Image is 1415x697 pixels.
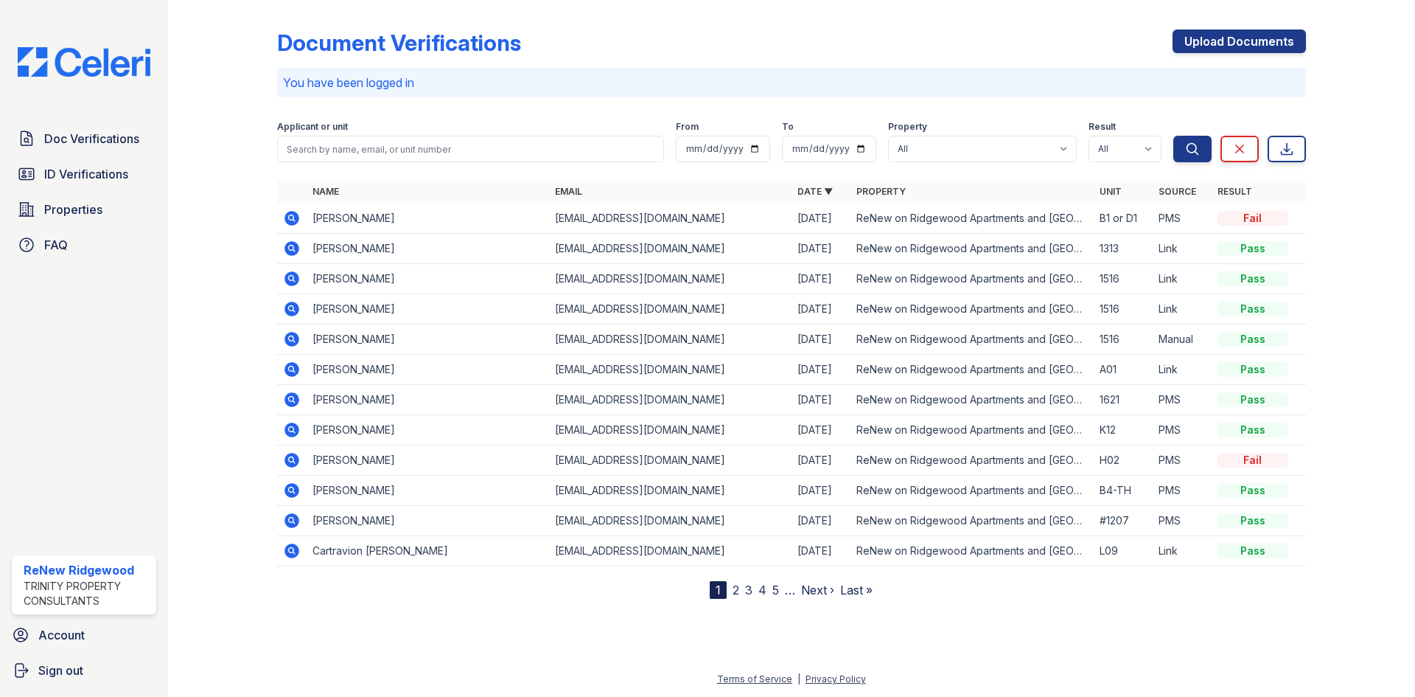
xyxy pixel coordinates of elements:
td: [EMAIL_ADDRESS][DOMAIN_NAME] [549,476,792,506]
td: [EMAIL_ADDRESS][DOMAIN_NAME] [549,234,792,264]
td: [EMAIL_ADDRESS][DOMAIN_NAME] [549,445,792,476]
td: Link [1153,355,1212,385]
td: [DATE] [792,415,850,445]
a: Source [1159,186,1196,197]
td: 1516 [1094,264,1153,294]
td: [DATE] [792,536,850,566]
a: 4 [758,583,766,597]
a: Date ▼ [797,186,833,197]
a: Properties [12,195,156,224]
td: ReNew on Ridgewood Apartments and [GEOGRAPHIC_DATA] [850,385,1093,415]
td: ReNew on Ridgewood Apartments and [GEOGRAPHIC_DATA] [850,445,1093,476]
a: Terms of Service [717,673,792,684]
a: Result [1217,186,1252,197]
td: [DATE] [792,264,850,294]
span: Properties [44,201,102,218]
td: Cartravion [PERSON_NAME] [307,536,549,566]
a: Upload Documents [1173,30,1306,53]
span: Sign out [38,662,83,679]
td: [PERSON_NAME] [307,204,549,234]
td: [DATE] [792,355,850,385]
td: A01 [1094,355,1153,385]
td: ReNew on Ridgewood Apartments and [GEOGRAPHIC_DATA] [850,506,1093,536]
div: Pass [1217,332,1288,347]
div: Fail [1217,211,1288,226]
td: 1516 [1094,294,1153,325]
div: | [797,673,800,684]
div: Pass [1217,423,1288,437]
td: [DATE] [792,234,850,264]
td: [EMAIL_ADDRESS][DOMAIN_NAME] [549,294,792,325]
td: B1 or D1 [1094,204,1153,234]
div: Pass [1217,513,1288,528]
td: 1516 [1094,325,1153,355]
td: [PERSON_NAME] [307,445,549,476]
td: PMS [1153,476,1212,506]
div: Pass [1217,392,1288,407]
td: [DATE] [792,385,850,415]
td: Link [1153,536,1212,566]
div: 1 [710,581,727,599]
td: ReNew on Ridgewood Apartments and [GEOGRAPHIC_DATA] [850,325,1093,355]
td: [EMAIL_ADDRESS][DOMAIN_NAME] [549,355,792,385]
td: ReNew on Ridgewood Apartments and [GEOGRAPHIC_DATA] [850,536,1093,566]
td: [EMAIL_ADDRESS][DOMAIN_NAME] [549,385,792,415]
td: [PERSON_NAME] [307,476,549,506]
td: ReNew on Ridgewood Apartments and [GEOGRAPHIC_DATA] [850,415,1093,445]
div: Pass [1217,544,1288,558]
div: Pass [1217,241,1288,256]
td: ReNew on Ridgewood Apartments and [GEOGRAPHIC_DATA] [850,204,1093,234]
a: Privacy Policy [806,673,866,684]
td: [PERSON_NAME] [307,294,549,325]
div: Pass [1217,302,1288,316]
a: Email [555,186,582,197]
td: Manual [1153,325,1212,355]
a: 3 [745,583,752,597]
div: Document Verifications [277,30,521,56]
td: [EMAIL_ADDRESS][DOMAIN_NAME] [549,536,792,566]
td: 1313 [1094,234,1153,264]
a: Unit [1100,186,1122,197]
td: [PERSON_NAME] [307,264,549,294]
td: ReNew on Ridgewood Apartments and [GEOGRAPHIC_DATA] [850,476,1093,506]
td: [PERSON_NAME] [307,385,549,415]
td: [EMAIL_ADDRESS][DOMAIN_NAME] [549,325,792,355]
a: Account [6,620,162,650]
td: [PERSON_NAME] [307,355,549,385]
td: [EMAIL_ADDRESS][DOMAIN_NAME] [549,204,792,234]
td: ReNew on Ridgewood Apartments and [GEOGRAPHIC_DATA] [850,355,1093,385]
span: Account [38,626,85,644]
label: Result [1089,121,1116,133]
label: Applicant or unit [277,121,348,133]
a: Property [856,186,906,197]
span: FAQ [44,236,68,254]
input: Search by name, email, or unit number [277,136,664,162]
td: B4-TH [1094,476,1153,506]
label: Property [888,121,927,133]
a: Doc Verifications [12,124,156,153]
td: PMS [1153,445,1212,476]
span: … [785,581,795,599]
span: ID Verifications [44,165,128,183]
td: [DATE] [792,204,850,234]
label: From [676,121,699,133]
td: ReNew on Ridgewood Apartments and [GEOGRAPHIC_DATA] [850,264,1093,294]
td: [EMAIL_ADDRESS][DOMAIN_NAME] [549,506,792,536]
td: [DATE] [792,325,850,355]
td: [DATE] [792,476,850,506]
button: Sign out [6,656,162,685]
p: You have been logged in [283,74,1300,91]
div: Pass [1217,362,1288,377]
td: PMS [1153,506,1212,536]
td: [EMAIL_ADDRESS][DOMAIN_NAME] [549,264,792,294]
td: Link [1153,294,1212,325]
td: ReNew on Ridgewood Apartments and [GEOGRAPHIC_DATA] [850,234,1093,264]
td: Link [1153,234,1212,264]
td: #1207 [1094,506,1153,536]
td: PMS [1153,204,1212,234]
img: CE_Logo_Blue-a8612792a0a2168367f1c8372b55b34899dd931a85d93a1a3d3e32e68fde9ad4.png [6,47,162,77]
td: PMS [1153,385,1212,415]
td: ReNew on Ridgewood Apartments and [GEOGRAPHIC_DATA] [850,294,1093,325]
td: [PERSON_NAME] [307,325,549,355]
td: H02 [1094,445,1153,476]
